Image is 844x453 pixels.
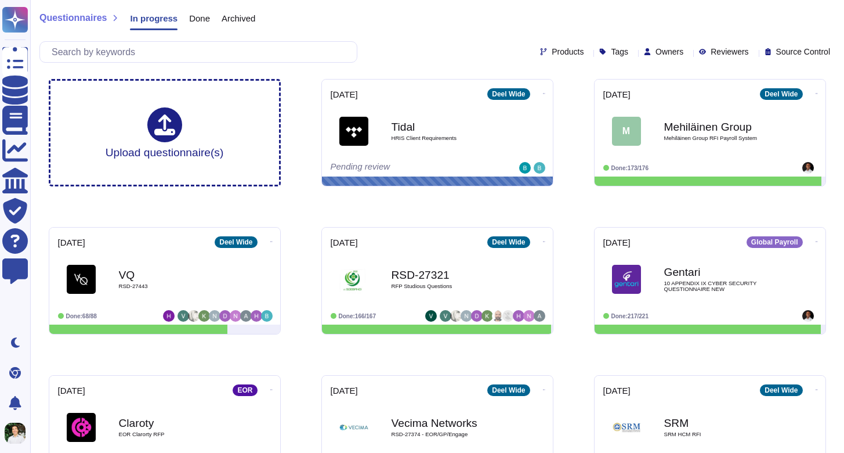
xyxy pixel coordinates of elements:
[664,135,780,141] span: Mehiläinen Group RFI Payroll System
[339,117,368,146] img: Logo
[178,310,189,322] img: user
[251,310,262,322] img: user
[233,384,257,396] div: EOR
[331,386,358,395] span: [DATE]
[760,88,802,100] div: Deel Wide
[802,310,814,322] img: user
[603,386,631,395] span: [DATE]
[664,121,780,132] b: Mehiläinen Group
[487,384,530,396] div: Deel Wide
[331,162,473,174] div: Pending review
[611,165,649,171] span: Done: 173/176
[492,310,503,322] img: user
[534,310,545,322] img: user
[611,48,628,56] span: Tags
[222,14,255,23] span: Archived
[67,413,96,442] img: Logo
[198,310,210,322] img: user
[119,269,235,281] b: VQ
[519,162,531,174] img: user
[655,48,683,56] span: Owners
[119,418,235,429] b: Claroty
[513,310,524,322] img: user
[802,162,814,174] img: user
[611,313,649,319] span: Done: 217/221
[612,265,641,294] img: Logo
[339,413,368,442] img: Logo
[523,310,535,322] img: user
[2,420,34,446] button: user
[189,14,210,23] span: Done
[219,310,231,322] img: user
[392,283,508,289] span: RFP Studious Questions
[425,310,437,322] img: user
[440,310,451,322] img: user
[711,48,748,56] span: Reviewers
[230,310,241,322] img: user
[487,236,530,248] div: Deel Wide
[487,88,530,100] div: Deel Wide
[331,238,358,247] span: [DATE]
[46,42,357,62] input: Search by keywords
[58,386,85,395] span: [DATE]
[392,135,508,141] span: HRIS Client Requirements
[392,121,508,132] b: Tidal
[392,269,508,281] b: RSD-27321
[209,310,220,322] img: user
[664,267,780,278] b: Gentari
[58,238,85,247] span: [DATE]
[612,117,641,146] div: M
[163,310,175,322] img: user
[612,413,641,442] img: Logo
[261,310,273,322] img: user
[67,265,96,294] img: Logo
[66,313,97,319] span: Done: 68/88
[119,432,235,437] span: EOR Clarorty RFP
[471,310,483,322] img: user
[552,48,584,56] span: Products
[215,236,257,248] div: Deel Wide
[106,107,224,158] div: Upload questionnaire(s)
[664,281,780,292] span: 10 APPENDIX IX CYBER SECURITY QUESTIONNAIRE NEW
[481,310,493,322] img: user
[603,238,631,247] span: [DATE]
[502,310,514,322] img: user
[39,13,107,23] span: Questionnaires
[664,418,780,429] b: SRM
[747,236,803,248] div: Global Payroll
[450,310,462,322] img: user
[760,384,802,396] div: Deel Wide
[461,310,472,322] img: user
[392,432,508,437] span: RSD-27374 - EOR/GP/Engage
[339,265,368,294] img: Logo
[240,310,252,322] img: user
[119,283,235,289] span: RSD-27443
[339,313,376,319] span: Done: 166/167
[664,432,780,437] span: SRM HCM RFI
[534,162,545,174] img: user
[130,14,178,23] span: In progress
[603,90,631,99] span: [DATE]
[776,48,830,56] span: Source Control
[5,423,26,444] img: user
[392,418,508,429] b: Vecima Networks
[188,310,200,322] img: user
[331,90,358,99] span: [DATE]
